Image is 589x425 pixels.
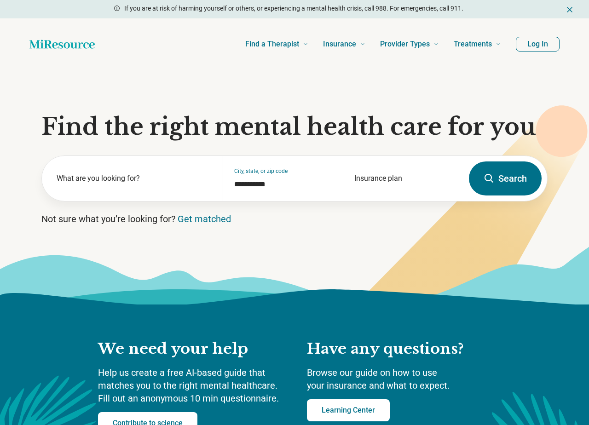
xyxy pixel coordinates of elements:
p: Not sure what you’re looking for? [41,212,548,225]
a: Home page [29,35,95,53]
button: Log In [516,37,560,52]
p: If you are at risk of harming yourself or others, or experiencing a mental health crisis, call 98... [124,4,463,13]
a: Provider Types [380,26,439,63]
h2: We need your help [98,339,289,359]
h2: Have any questions? [307,339,491,359]
h1: Find the right mental health care for you [41,113,548,141]
span: Provider Types [380,38,430,51]
span: Insurance [323,38,356,51]
span: Find a Therapist [245,38,299,51]
p: Help us create a free AI-based guide that matches you to the right mental healthcare. Fill out an... [98,366,289,405]
a: Get matched [178,213,231,224]
a: Learning Center [307,399,390,421]
a: Insurance [323,26,365,63]
button: Search [469,161,542,195]
label: What are you looking for? [57,173,212,184]
a: Treatments [454,26,501,63]
p: Browse our guide on how to use your insurance and what to expect. [307,366,491,392]
button: Dismiss [565,4,574,15]
span: Treatments [454,38,492,51]
a: Find a Therapist [245,26,308,63]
